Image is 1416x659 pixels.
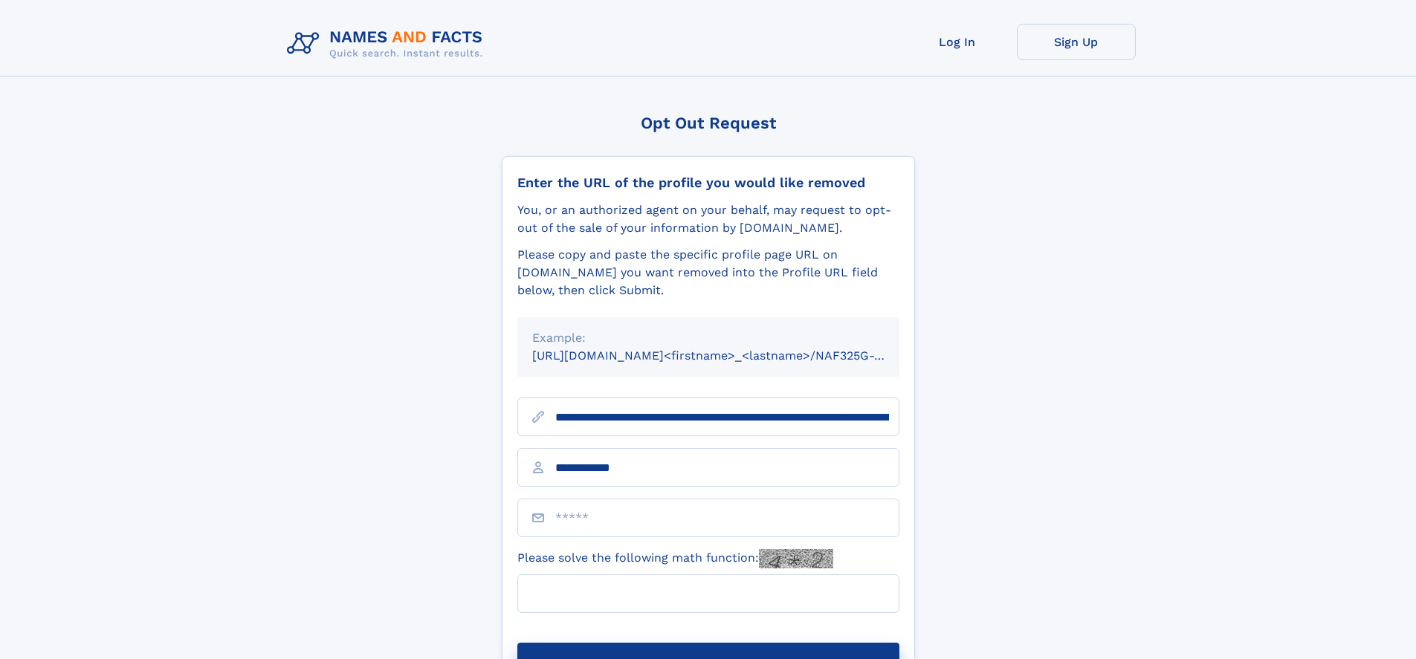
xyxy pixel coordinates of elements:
div: You, or an authorized agent on your behalf, may request to opt-out of the sale of your informatio... [517,201,899,237]
div: Please copy and paste the specific profile page URL on [DOMAIN_NAME] you want removed into the Pr... [517,246,899,299]
div: Opt Out Request [502,114,915,132]
label: Please solve the following math function: [517,549,833,568]
img: Logo Names and Facts [281,24,495,64]
div: Example: [532,329,885,347]
small: [URL][DOMAIN_NAME]<firstname>_<lastname>/NAF325G-xxxxxxxx [532,348,928,363]
div: Enter the URL of the profile you would like removed [517,175,899,191]
a: Log In [898,24,1017,60]
a: Sign Up [1017,24,1136,60]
